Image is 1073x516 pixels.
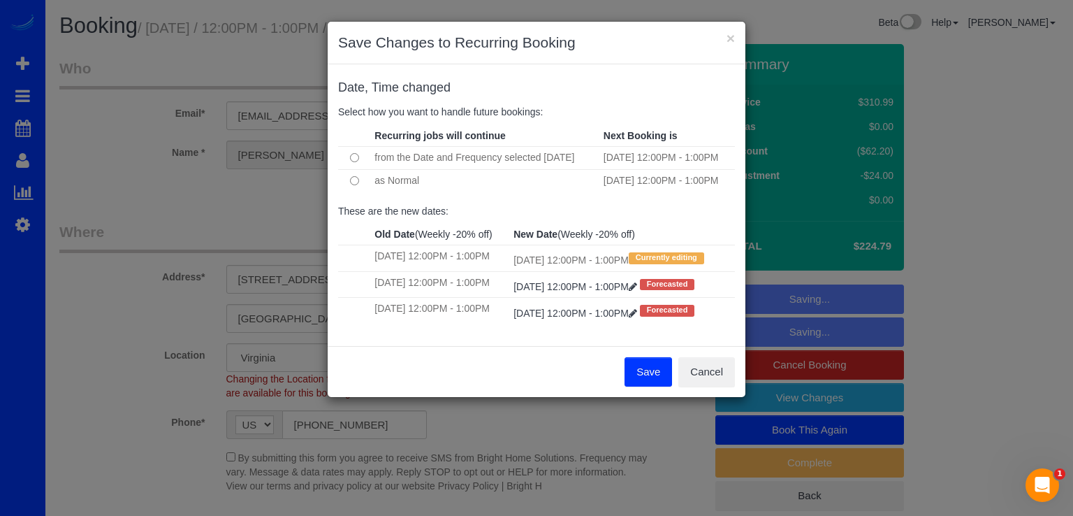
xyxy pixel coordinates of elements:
[338,105,735,119] p: Select how you want to handle future bookings:
[371,245,510,271] td: [DATE] 12:00PM - 1:00PM
[338,32,735,53] h3: Save Changes to Recurring Booking
[510,224,735,245] th: (Weekly -20% off)
[1054,468,1065,480] span: 1
[604,130,678,141] strong: Next Booking is
[640,305,695,316] span: Forecasted
[600,146,735,169] td: [DATE] 12:00PM - 1:00PM
[371,298,510,324] td: [DATE] 12:00PM - 1:00PM
[513,281,640,292] a: [DATE] 12:00PM - 1:00PM
[600,169,735,192] td: [DATE] 12:00PM - 1:00PM
[374,130,505,141] strong: Recurring jobs will continue
[374,229,415,240] strong: Old Date
[371,271,510,297] td: [DATE] 12:00PM - 1:00PM
[727,31,735,45] button: ×
[510,245,735,271] td: [DATE] 12:00PM - 1:00PM
[625,357,672,387] button: Save
[513,229,557,240] strong: New Date
[338,204,735,218] p: These are the new dates:
[1025,468,1059,502] iframe: Intercom live chat
[371,169,599,192] td: as Normal
[338,81,735,95] h4: changed
[371,146,599,169] td: from the Date and Frequency selected [DATE]
[371,224,510,245] th: (Weekly -20% off)
[640,279,695,290] span: Forecasted
[629,252,704,264] span: Currently editing
[678,357,735,387] button: Cancel
[338,80,399,94] span: Date, Time
[513,308,640,319] a: [DATE] 12:00PM - 1:00PM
